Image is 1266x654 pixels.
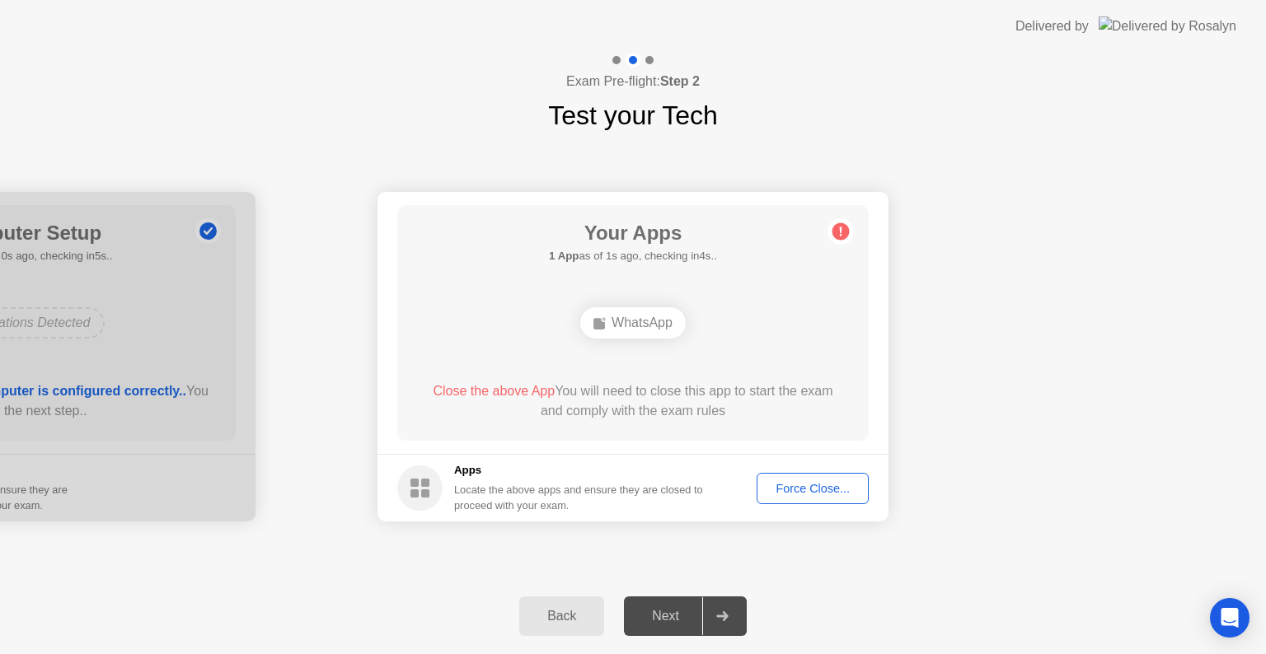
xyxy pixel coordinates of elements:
button: Force Close... [757,473,869,504]
div: Open Intercom Messenger [1210,598,1250,638]
span: Close the above App [433,384,555,398]
h1: Your Apps [549,218,717,248]
h5: Apps [454,462,704,479]
div: Force Close... [762,482,863,495]
img: Delivered by Rosalyn [1099,16,1236,35]
div: Back [524,609,599,624]
div: WhatsApp [580,307,686,339]
button: Back [519,596,604,636]
h1: Test your Tech [548,96,718,135]
div: Next [629,609,702,624]
button: Next [624,596,747,636]
div: Delivered by [1015,16,1089,36]
b: 1 App [549,250,579,262]
h4: Exam Pre-flight: [566,72,700,91]
div: Locate the above apps and ensure they are closed to proceed with your exam. [454,482,704,513]
b: Step 2 [660,74,700,88]
h5: as of 1s ago, checking in4s.. [549,248,717,264]
div: You will need to close this app to start the exam and comply with the exam rules [421,381,846,421]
